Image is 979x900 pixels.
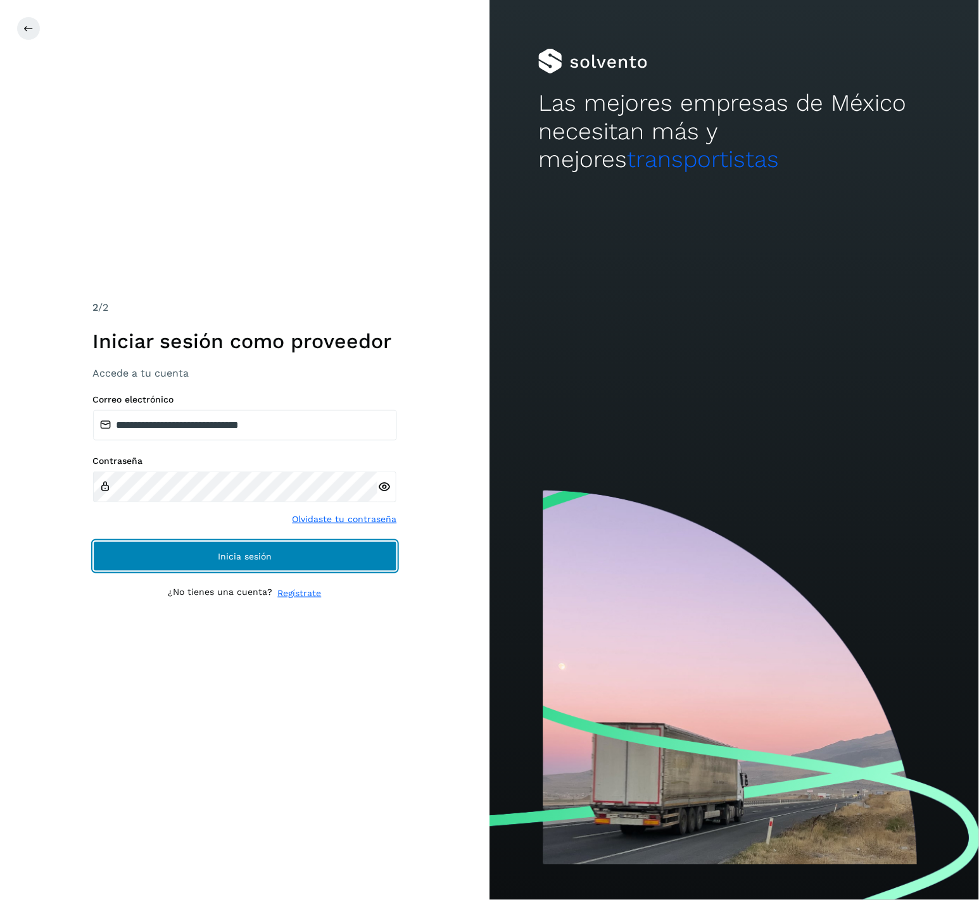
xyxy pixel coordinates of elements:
span: Inicia sesión [218,552,272,561]
label: Correo electrónico [93,394,397,405]
span: transportistas [627,146,779,173]
button: Inicia sesión [93,541,397,572]
div: /2 [93,300,397,315]
h2: Las mejores empresas de México necesitan más y mejores [538,89,930,173]
h3: Accede a tu cuenta [93,367,397,379]
h1: Iniciar sesión como proveedor [93,329,397,353]
label: Contraseña [93,456,397,466]
span: 2 [93,301,99,313]
p: ¿No tienes una cuenta? [168,587,273,600]
a: Olvidaste tu contraseña [293,513,397,526]
a: Regístrate [278,587,322,600]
